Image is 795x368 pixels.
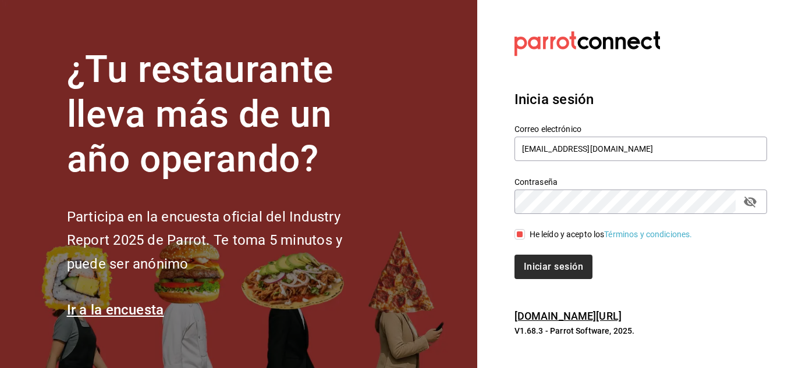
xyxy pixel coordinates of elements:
label: Contraseña [514,178,767,186]
label: Correo electrónico [514,125,767,133]
h3: Inicia sesión [514,89,767,110]
h1: ¿Tu restaurante lleva más de un año operando? [67,48,381,181]
input: Ingresa tu correo electrónico [514,137,767,161]
h2: Participa en la encuesta oficial del Industry Report 2025 de Parrot. Te toma 5 minutos y puede se... [67,205,381,276]
a: Términos y condiciones. [604,230,692,239]
a: [DOMAIN_NAME][URL] [514,310,622,322]
button: Iniciar sesión [514,255,592,279]
div: He leído y acepto los [530,228,693,241]
p: V1.68.3 - Parrot Software, 2025. [514,325,767,337]
a: Ir a la encuesta [67,302,164,318]
button: passwordField [740,192,760,212]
